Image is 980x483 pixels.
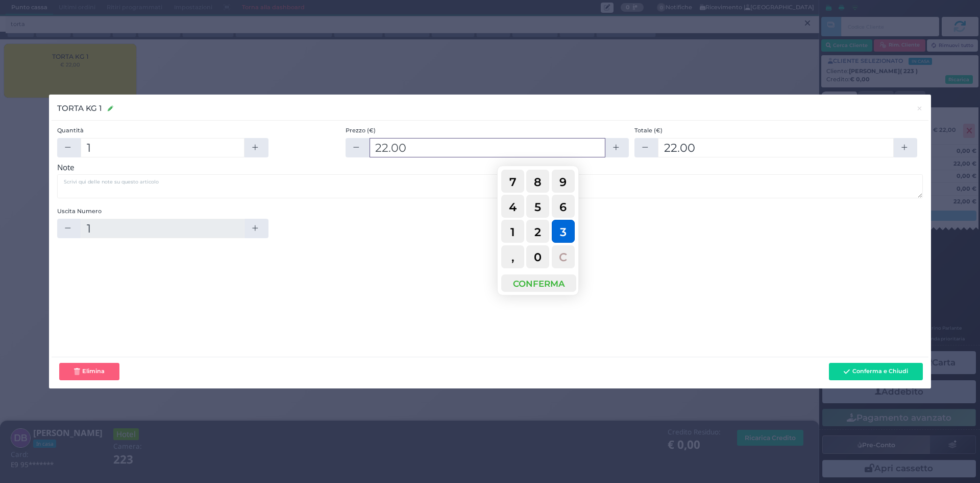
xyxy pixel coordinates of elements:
[57,207,268,216] label: Uscita Numero
[501,195,524,218] button: 4
[534,196,541,219] span: 5
[510,221,515,244] span: 1
[559,196,567,219] span: 6
[526,195,549,218] button: 5
[559,171,567,194] span: 9
[501,220,524,243] button: 1
[501,274,577,292] button: CONFERMA
[552,170,575,193] button: 9
[509,196,517,219] span: 4
[526,170,549,193] button: 8
[57,103,102,114] h3: TORTA KG 1
[534,221,541,244] span: 2
[501,245,524,268] button: ,
[552,220,575,243] button: 3
[552,245,575,268] button: C
[513,275,565,293] span: CONFERMA
[59,363,119,380] button: Elimina
[509,171,517,194] span: 7
[511,246,514,269] span: ,
[346,126,629,135] label: Prezzo (€)
[534,171,542,194] span: 8
[526,220,549,243] button: 2
[911,97,928,120] button: Chiudi
[829,363,922,380] button: Conferma e Chiudi
[501,170,524,193] button: 7
[916,103,923,114] span: ×
[559,246,567,269] span: C
[534,246,542,269] span: 0
[560,221,567,244] span: 3
[552,195,575,218] button: 6
[526,245,549,268] button: 0
[634,126,918,135] label: Totale (€)
[57,163,923,172] h3: Note
[57,126,268,135] label: Quantità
